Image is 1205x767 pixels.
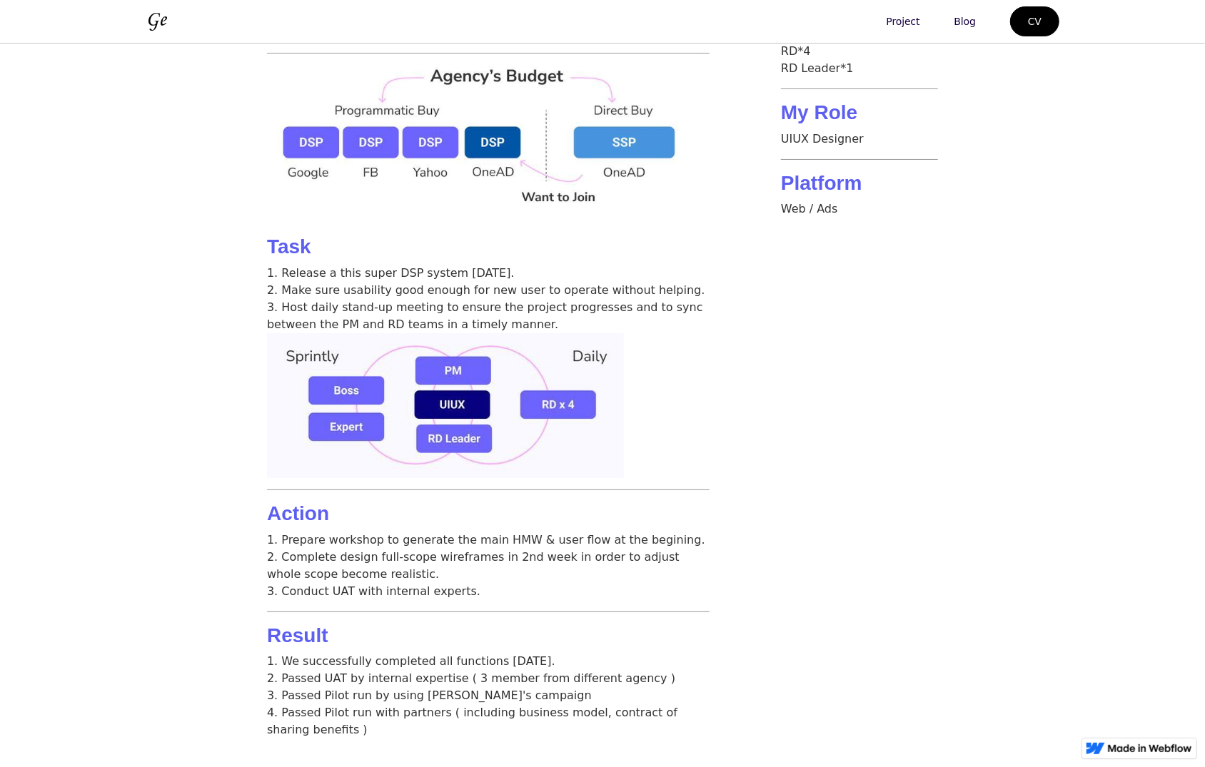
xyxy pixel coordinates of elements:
p: 1. We successfully completed all functions [DATE]. 2. Passed UAT by internal expertise ( 3 member... [267,653,710,738]
h3: Platform [781,171,938,195]
a: Project [869,7,937,36]
p: 1. Release a this super DSP system [DATE]. 2. Make sure usability good enough for new user to ope... [267,265,710,333]
h3: Result [267,624,710,648]
a: CV [1010,6,1059,36]
a: Blog [937,7,993,36]
p: 1. Prepare workshop to generate the main HMW & user flow at the begining. 2. Complete design full... [267,532,710,600]
p: UIUX Designer [781,131,938,148]
p: Web / Ads [781,200,938,218]
img: Made in Webflow [1108,744,1192,753]
h3: Task [267,235,710,259]
h3: My Role [781,101,938,125]
p: PM*1 RD*4 RD Leader*1 [781,26,938,77]
h3: Action [267,502,710,526]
